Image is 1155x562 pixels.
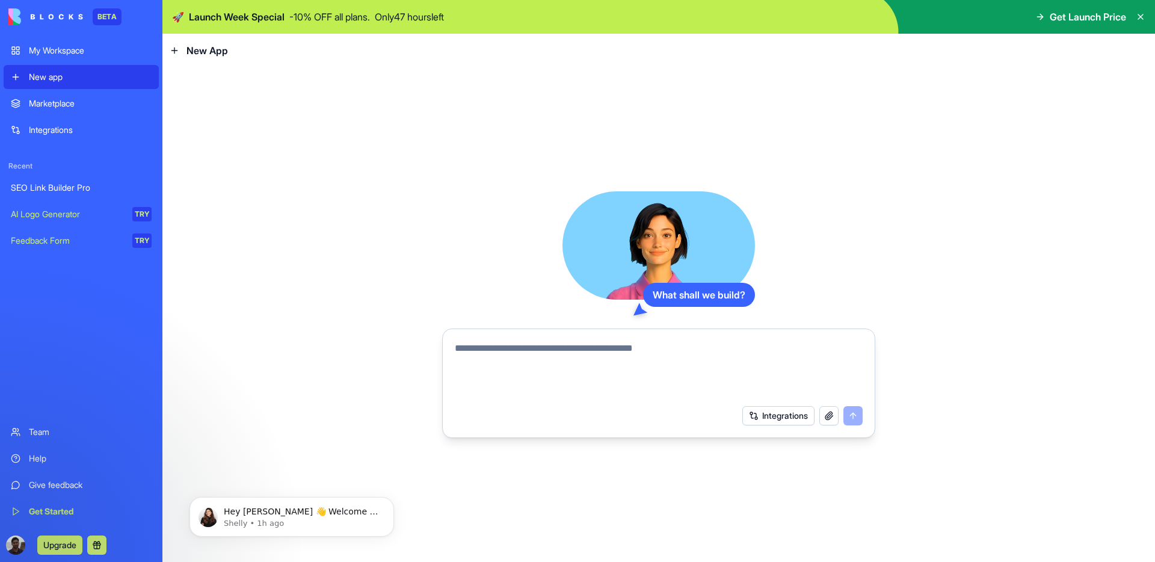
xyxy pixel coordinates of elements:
a: Upgrade [37,539,82,551]
div: AI Logo Generator [11,208,124,220]
a: Marketplace [4,91,159,116]
a: My Workspace [4,39,159,63]
p: - 10 % OFF all plans. [289,10,370,24]
div: What shall we build? [643,283,755,307]
a: Feedback FormTRY [4,229,159,253]
span: Get Launch Price [1050,10,1126,24]
iframe: Intercom notifications message [171,472,412,556]
p: Only 47 hours left [375,10,444,24]
img: ACg8ocJtIydDomNEnj5hIBTEIwM6Qm6xm4ltttPtGoVN7x0FvoNVLXad6Q=s96-c [6,536,25,555]
a: BETA [8,8,122,25]
div: SEO Link Builder Pro [11,182,152,194]
div: Get Started [29,505,152,517]
div: New app [29,71,152,83]
button: Upgrade [37,536,82,555]
div: Team [29,426,152,438]
a: SEO Link Builder Pro [4,176,159,200]
div: TRY [132,207,152,221]
div: My Workspace [29,45,152,57]
div: Integrations [29,124,152,136]
div: Give feedback [29,479,152,491]
a: Give feedback [4,473,159,497]
a: Get Started [4,499,159,523]
a: Integrations [4,118,159,142]
div: Marketplace [29,97,152,110]
a: Help [4,446,159,471]
a: AI Logo GeneratorTRY [4,202,159,226]
span: New App [186,43,228,58]
span: 🚀 [172,10,184,24]
div: BETA [93,8,122,25]
button: Integrations [742,406,815,425]
div: TRY [132,233,152,248]
a: New app [4,65,159,89]
div: Help [29,452,152,465]
span: Recent [4,161,159,171]
a: Team [4,420,159,444]
div: Feedback Form [11,235,124,247]
span: Launch Week Special [189,10,285,24]
img: logo [8,8,83,25]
